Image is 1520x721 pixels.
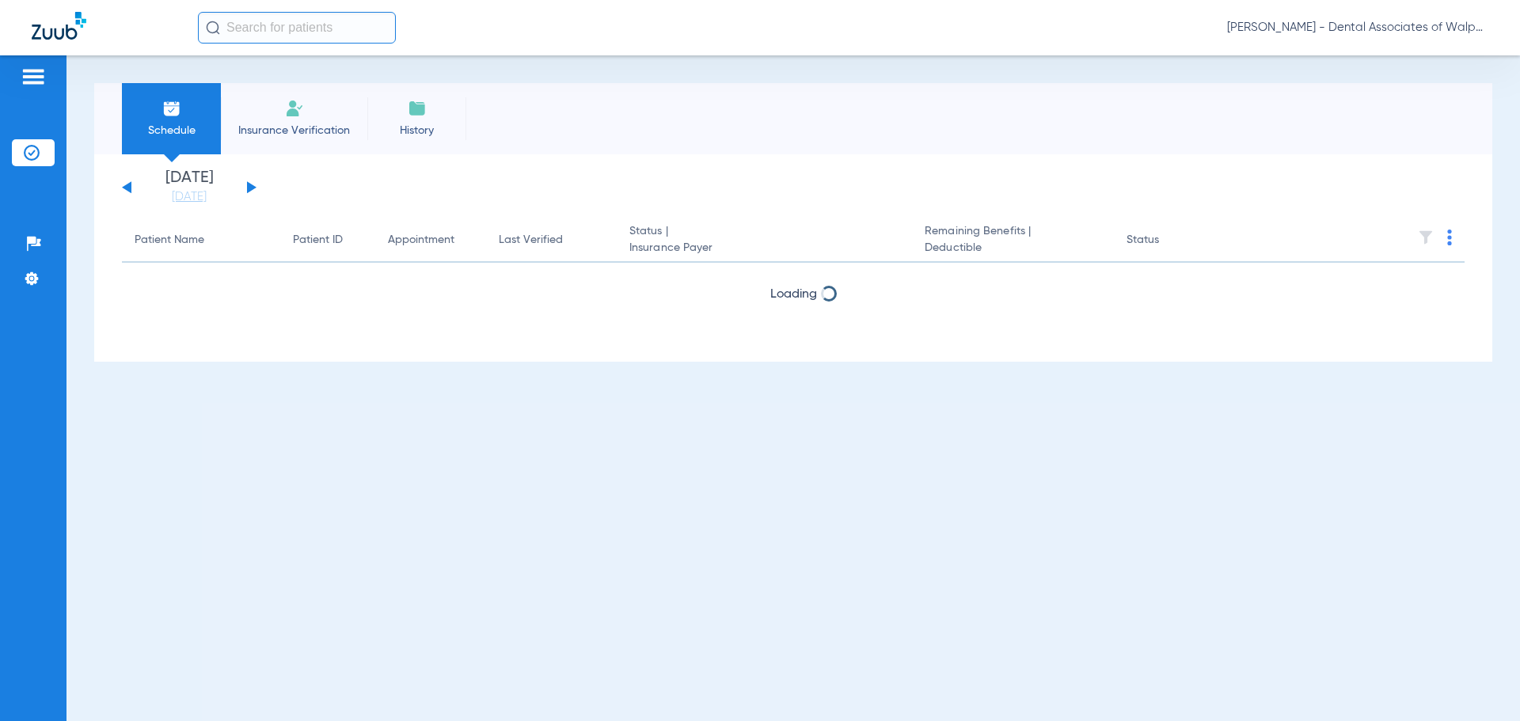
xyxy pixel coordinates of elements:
[379,123,454,139] span: History
[925,240,1100,256] span: Deductible
[629,240,899,256] span: Insurance Payer
[142,170,237,205] li: [DATE]
[1227,20,1488,36] span: [PERSON_NAME] - Dental Associates of Walpole
[134,123,209,139] span: Schedule
[21,67,46,86] img: hamburger-icon
[293,232,343,249] div: Patient ID
[1114,218,1221,263] th: Status
[285,99,304,118] img: Manual Insurance Verification
[32,12,86,40] img: Zuub Logo
[293,232,363,249] div: Patient ID
[499,232,604,249] div: Last Verified
[233,123,355,139] span: Insurance Verification
[770,288,817,301] span: Loading
[408,99,427,118] img: History
[1447,230,1452,245] img: group-dot-blue.svg
[617,218,912,263] th: Status |
[499,232,563,249] div: Last Verified
[198,12,396,44] input: Search for patients
[388,232,473,249] div: Appointment
[142,189,237,205] a: [DATE]
[162,99,181,118] img: Schedule
[135,232,268,249] div: Patient Name
[912,218,1113,263] th: Remaining Benefits |
[388,232,454,249] div: Appointment
[135,232,204,249] div: Patient Name
[206,21,220,35] img: Search Icon
[1418,230,1434,245] img: filter.svg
